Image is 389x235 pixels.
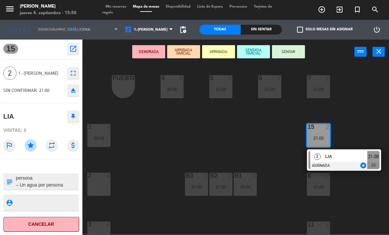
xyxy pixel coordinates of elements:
i: open_in_new [69,45,77,53]
i: subject [6,178,13,185]
button: close [373,47,385,57]
span: Reserva especial [348,4,366,15]
i: search [371,6,379,14]
span: Cena [80,28,90,32]
div: Sin sentar [241,25,282,35]
div: 2 [326,173,330,179]
i: attach_money [67,139,79,151]
span: Disponibilidad [163,5,194,9]
div: LIA [3,111,14,122]
span: 1.-[PERSON_NAME] [18,70,64,77]
span: RESERVAR MESA [313,4,331,15]
span: 21:00 [39,88,49,93]
div: 1 [131,75,135,81]
span: check_box_outline_blank [297,27,303,33]
div: 4 [106,221,110,227]
button: SENTAR [272,45,305,58]
div: 2 [180,75,184,81]
div: 21:00 [307,185,330,189]
button: SENTADA PARCIAL [237,45,270,58]
div: 20:00 [234,185,257,189]
i: close [375,47,383,55]
div: 21:00 [185,185,208,189]
i: star [25,139,37,151]
i: exit_to_app [336,6,344,14]
button: power_input [354,47,367,57]
div: 21:00 [307,136,330,140]
div: 2 [228,75,232,81]
span: 1.-[PERSON_NAME] [134,28,167,32]
i: eject [69,86,77,94]
span: Lista de Espera [194,5,226,9]
div: 2 [204,173,208,179]
div: 20:00 [161,87,184,92]
i: person_pin [6,199,13,206]
div: 2 [277,75,281,81]
span: WALK IN [331,4,348,15]
span: Pre-acceso [226,5,251,9]
div: 2 [326,221,330,227]
span: 21:00 [368,153,379,161]
span: LIA [325,153,368,160]
button: ARRIBADA PARCIAL [167,45,200,58]
i: arrow_drop_down [56,26,64,34]
div: 2 [326,75,330,81]
span: 2 [314,153,321,160]
i: turned_in_not [353,6,361,14]
button: menu [5,4,15,16]
div: 21:00 [307,87,330,92]
i: outlined_flag [3,139,15,151]
i: repeat [46,139,58,151]
div: 4 [106,173,110,179]
span: Mis reservas [102,5,130,9]
div: 4 [106,124,110,130]
button: ARRIBADA [202,45,235,58]
span: 2 [3,67,16,80]
button: fullscreen [67,67,79,79]
div: [PERSON_NAME] [20,3,76,10]
button: Cancelar [3,217,79,232]
span: pending_actions [179,26,187,34]
span: 15 [3,44,18,54]
div: Todas [199,25,241,35]
div: 21:30 [209,185,232,189]
button: DEMORADA [132,45,165,58]
div: PUERTA [112,75,113,81]
i: add_circle_outline [318,6,326,14]
div: jueves 4. septiembre - 15:50 [20,10,76,16]
i: fullscreen [69,69,77,77]
span: Mapa de mesas [130,5,163,9]
div: 4 [161,75,162,81]
i: power_input [357,47,365,55]
label: Solo mesas sin asignar [297,27,353,33]
div: 2 [228,173,232,179]
div: Visitas: 0 [3,125,79,136]
button: open_in_new [67,43,79,55]
span: SIN CONFIRMAR [3,88,37,93]
i: lock [124,75,130,81]
div: 2 [326,124,330,130]
div: 21:00 [209,87,232,92]
div: 20:00 [87,136,110,140]
i: power_settings_new [373,26,381,34]
div: 2 [253,173,257,179]
div: 21:00 [258,87,281,92]
button: eject [67,84,79,96]
span: BUSCAR [366,4,384,15]
i: menu [5,4,15,14]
